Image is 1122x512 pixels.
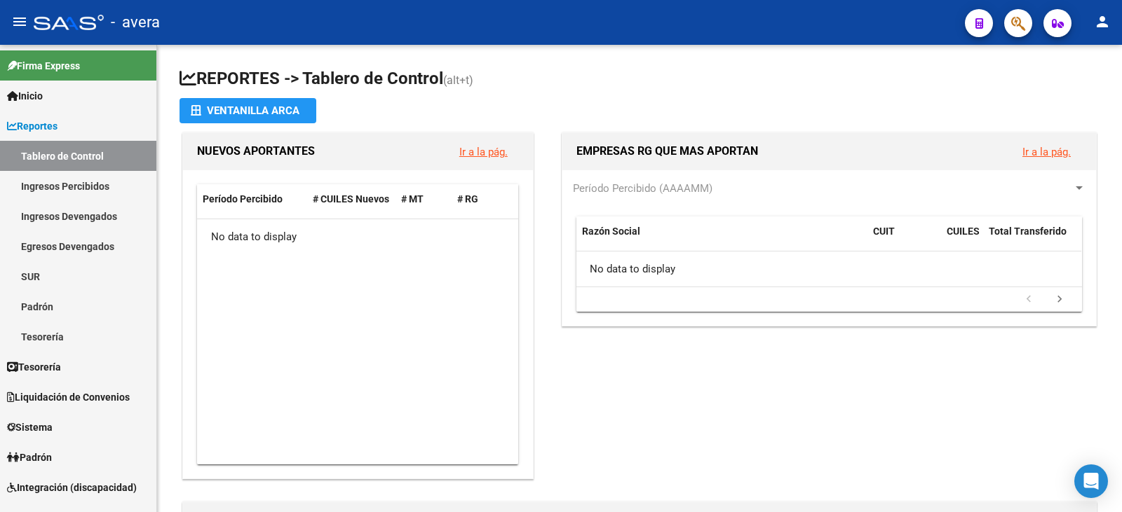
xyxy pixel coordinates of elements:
[7,480,137,495] span: Integración (discapacidad)
[197,219,518,254] div: No data to display
[443,74,473,87] span: (alt+t)
[396,184,452,214] datatable-header-cell: # MT
[459,146,508,158] a: Ir a la pág.
[197,144,315,158] span: NUEVOS APORTANTES
[203,193,283,205] span: Período Percibido
[1074,464,1108,498] div: Open Intercom Messenger
[989,226,1067,237] span: Total Transferido
[457,193,478,205] span: # RG
[873,226,895,237] span: CUIT
[7,389,130,405] span: Liquidación de Convenios
[180,98,316,123] button: Ventanilla ARCA
[867,216,941,263] datatable-header-cell: CUIT
[111,7,160,38] span: - avera
[7,88,43,104] span: Inicio
[573,182,712,195] span: Período Percibido (AAAAMM)
[576,144,758,158] span: EMPRESAS RG QUE MAS APORTAN
[191,98,305,123] div: Ventanilla ARCA
[452,184,508,214] datatable-header-cell: # RG
[313,193,389,205] span: # CUILES Nuevos
[180,67,1100,92] h1: REPORTES -> Tablero de Control
[7,420,53,435] span: Sistema
[7,359,61,375] span: Tesorería
[983,216,1081,263] datatable-header-cell: Total Transferido
[947,226,980,237] span: CUILES
[1046,292,1073,307] a: go to next page
[307,184,396,214] datatable-header-cell: # CUILES Nuevos
[576,251,1081,286] div: No data to display
[7,450,52,465] span: Padrón
[7,58,80,74] span: Firma Express
[582,226,640,237] span: Razón Social
[941,216,983,263] datatable-header-cell: CUILES
[197,184,307,214] datatable-header-cell: Período Percibido
[1094,13,1111,30] mat-icon: person
[1011,139,1082,165] button: Ir a la pág.
[1015,292,1042,307] a: go to previous page
[11,13,28,30] mat-icon: menu
[576,216,867,263] datatable-header-cell: Razón Social
[448,139,519,165] button: Ir a la pág.
[7,118,58,134] span: Reportes
[401,193,424,205] span: # MT
[1022,146,1071,158] a: Ir a la pág.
